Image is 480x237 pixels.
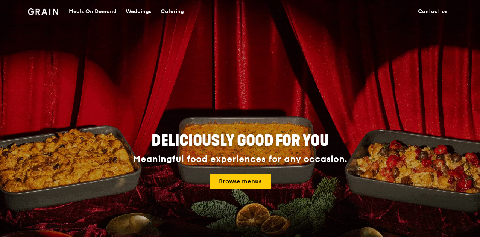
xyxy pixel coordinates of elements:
div: Weddings [126,0,152,23]
div: Meaningful food experiences for any occasion. [105,154,375,165]
div: Meals On Demand [69,0,117,23]
a: Browse menus [210,174,271,189]
a: Contact us [413,0,452,23]
span: Deliciously good for you [152,132,329,150]
img: Grain [28,8,58,15]
div: Catering [161,0,184,23]
a: Catering [156,0,188,23]
a: Weddings [121,0,156,23]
